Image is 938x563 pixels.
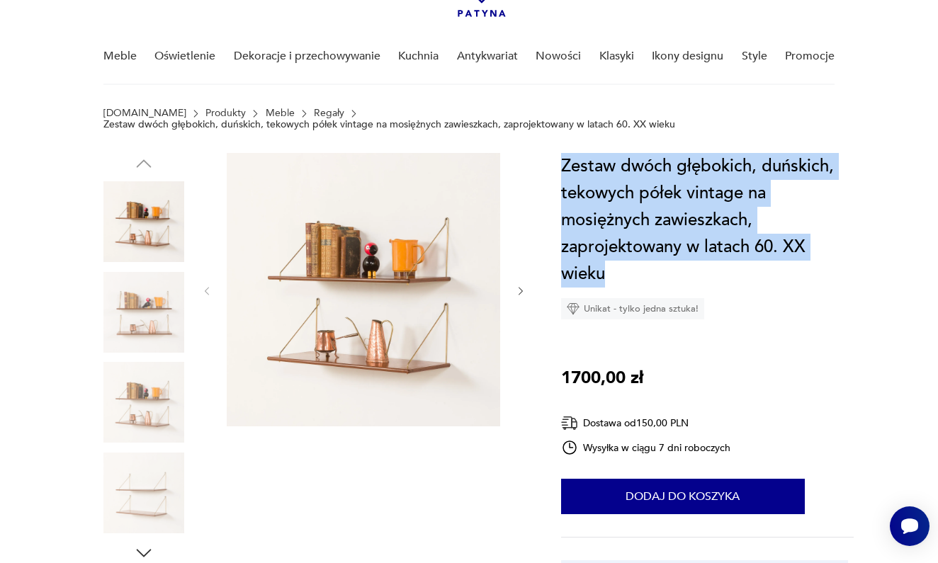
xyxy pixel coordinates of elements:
img: Zdjęcie produktu Zestaw dwóch głębokich, duńskich, tekowych półek vintage na mosiężnych zawieszka... [103,272,184,353]
a: [DOMAIN_NAME] [103,108,186,119]
button: Dodaj do koszyka [561,479,805,514]
img: Zdjęcie produktu Zestaw dwóch głębokich, duńskich, tekowych półek vintage na mosiężnych zawieszka... [103,181,184,262]
a: Ikony designu [652,29,723,84]
iframe: Smartsupp widget button [890,506,929,546]
div: Unikat - tylko jedna sztuka! [561,298,704,319]
a: Produkty [205,108,246,119]
img: Zdjęcie produktu Zestaw dwóch głębokich, duńskich, tekowych półek vintage na mosiężnych zawieszka... [227,153,500,426]
a: Regały [314,108,344,119]
a: Style [742,29,767,84]
img: Ikona dostawy [561,414,578,432]
div: Dostawa od 150,00 PLN [561,414,731,432]
a: Dekoracje i przechowywanie [234,29,380,84]
div: Wysyłka w ciągu 7 dni roboczych [561,439,731,456]
img: Zdjęcie produktu Zestaw dwóch głębokich, duńskich, tekowych półek vintage na mosiężnych zawieszka... [103,453,184,533]
a: Meble [266,108,295,119]
a: Klasyki [599,29,634,84]
a: Meble [103,29,137,84]
a: Kuchnia [398,29,439,84]
a: Promocje [785,29,835,84]
h1: Zestaw dwóch głębokich, duńskich, tekowych półek vintage na mosiężnych zawieszkach, zaprojektowan... [561,153,854,288]
a: Oświetlenie [154,29,215,84]
a: Nowości [536,29,581,84]
p: Zestaw dwóch głębokich, duńskich, tekowych półek vintage na mosiężnych zawieszkach, zaprojektowan... [103,119,675,130]
img: Zdjęcie produktu Zestaw dwóch głębokich, duńskich, tekowych półek vintage na mosiężnych zawieszka... [103,362,184,443]
img: Ikona diamentu [567,302,580,315]
a: Antykwariat [457,29,518,84]
p: 1700,00 zł [561,365,643,392]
